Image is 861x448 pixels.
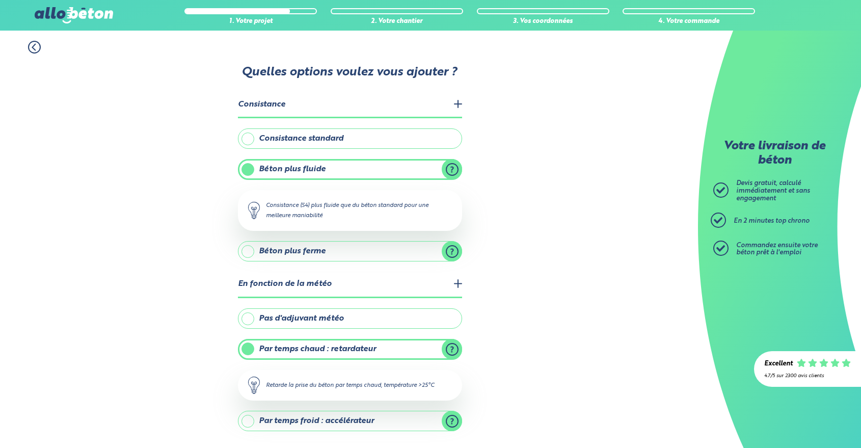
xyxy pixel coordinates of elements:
[238,241,462,261] label: Béton plus ferme
[770,408,850,437] iframe: Help widget launcher
[736,180,810,201] span: Devis gratuit, calculé immédiatement et sans engagement
[764,373,851,379] div: 4.7/5 sur 2300 avis clients
[238,128,462,149] label: Consistance standard
[35,7,113,23] img: allobéton
[184,18,317,25] div: 1. Votre projet
[238,272,462,298] legend: En fonction de la météo
[764,360,793,368] div: Excellent
[238,190,462,231] div: Consistance (S4) plus fluide que du béton standard pour une meilleure maniabilité
[736,242,818,256] span: Commandez ensuite votre béton prêt à l'emploi
[734,218,810,224] span: En 2 minutes top chrono
[238,370,462,401] div: Retarde la prise du béton par temps chaud, température >25°C
[238,92,462,118] legend: Consistance
[331,18,463,25] div: 2. Votre chantier
[716,140,833,168] p: Votre livraison de béton
[238,411,462,431] label: Par temps froid : accélérateur
[238,339,462,359] label: Par temps chaud : retardateur
[237,66,461,80] p: Quelles options voulez vous ajouter ?
[238,308,462,329] label: Pas d'adjuvant météo
[238,159,462,179] label: Béton plus fluide
[623,18,755,25] div: 4. Votre commande
[477,18,609,25] div: 3. Vos coordonnées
